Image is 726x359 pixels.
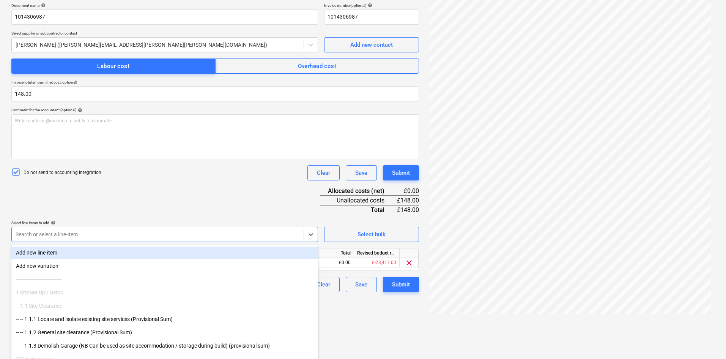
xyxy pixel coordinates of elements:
[309,258,354,267] div: £0.00
[397,205,419,214] div: £148.00
[11,220,318,225] div: Select line-items to add
[366,3,372,8] span: help
[11,273,318,285] div: ------------------------------
[11,80,419,86] p: Invoice total amount (net cost, optional)
[320,196,397,205] div: Unallocated costs
[350,40,393,50] div: Add new contact
[317,280,330,289] div: Clear
[397,187,419,196] div: £0.00
[11,313,318,325] div: -- -- 1.1.1 Locate and isolate existing site services (Provisional Sum)
[11,108,419,112] div: Comment for the accountant (optional)
[11,9,318,25] input: Document name
[24,169,101,176] p: Do not send to accounting integration
[11,340,318,352] div: -- -- 1.1.3 Demolish Garage (NB Can be used as site accommodation / storage during build) (provis...
[309,248,354,258] div: Total
[11,31,318,37] p: Select supplier or subcontractor contact
[324,37,419,52] button: Add new contact
[357,229,386,239] div: Select bulk
[317,168,330,178] div: Clear
[11,286,318,299] div: 1 Site Set Up / Demo
[392,168,410,178] div: Submit
[324,3,419,8] div: Invoice number (optional)
[215,59,419,74] button: Overhead cost
[354,248,400,258] div: Revised budget remaining
[355,280,367,289] div: Save
[383,277,419,292] button: Submit
[307,277,340,292] button: Clear
[688,323,726,359] iframe: Chat Widget
[11,260,318,272] div: Add new variation
[11,300,318,312] div: -- 1.1 Site Clearance
[392,280,410,289] div: Submit
[324,9,419,25] input: Invoice number
[298,61,337,71] div: Overhead cost
[383,165,419,180] button: Submit
[11,3,318,8] div: Document name
[405,258,414,267] span: clear
[346,277,377,292] button: Save
[76,108,82,112] span: help
[39,3,46,8] span: help
[11,86,419,101] input: Invoice total amount (net cost, optional)
[11,326,318,338] div: -- -- 1.1.2 General site clearance (Provisional Sum)
[397,196,419,205] div: £148.00
[354,258,400,267] div: £-73,417.00
[346,165,377,180] button: Save
[11,59,216,74] button: Labour cost
[49,220,55,225] span: help
[320,187,397,196] div: Allocated costs (net)
[324,227,419,242] button: Select bulk
[97,61,129,71] div: Labour cost
[307,165,340,180] button: Clear
[11,247,318,259] div: Add new line-item
[320,205,397,214] div: Total
[355,168,367,178] div: Save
